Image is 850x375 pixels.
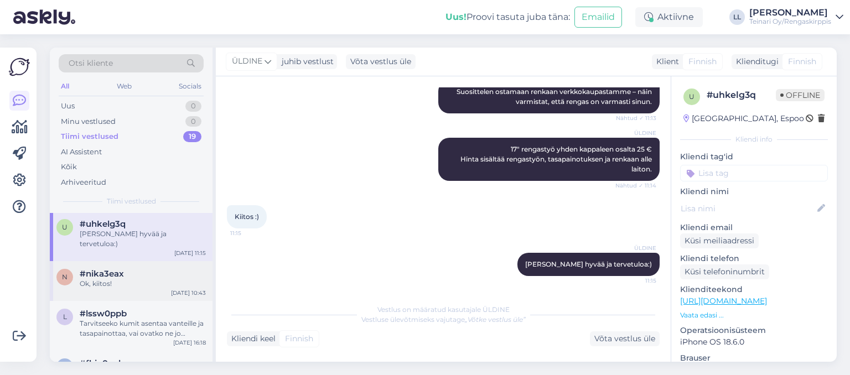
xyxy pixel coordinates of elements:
[590,331,660,346] div: Võta vestlus üle
[174,249,206,257] div: [DATE] 11:15
[680,296,767,306] a: [URL][DOMAIN_NAME]
[680,222,828,233] p: Kliendi email
[346,54,416,69] div: Võta vestlus üle
[788,56,816,67] span: Finnish
[80,229,206,249] div: [PERSON_NAME] hyvää ja tervetuloa:)
[689,92,694,101] span: u
[63,312,67,321] span: l
[680,325,828,336] p: Operatsioonisüsteem
[80,219,126,229] span: #uhkelg3q
[615,277,656,285] span: 11:15
[460,145,654,173] span: 17" rengastyö yhden kappaleen osalta 25 € Hinta sisältää rengastyön, tasapainotuksen ja renkaan a...
[227,333,276,345] div: Kliendi keel
[680,186,828,197] p: Kliendi nimi
[171,289,206,297] div: [DATE] 10:43
[62,273,68,281] span: n
[445,11,570,24] div: Proovi tasuta juba täna:
[615,244,656,252] span: ÜLDINE
[749,8,831,17] div: [PERSON_NAME]
[185,116,201,127] div: 0
[177,79,204,93] div: Socials
[445,12,467,22] b: Uus!
[707,88,776,102] div: # uhkelg3q
[680,253,828,264] p: Kliendi telefon
[680,134,828,144] div: Kliendi info
[683,113,804,124] div: [GEOGRAPHIC_DATA], Espoo
[61,177,106,188] div: Arhiveeritud
[525,260,652,268] span: [PERSON_NAME] hyvää ja tervetuloa:)
[173,338,206,347] div: [DATE] 16:18
[80,279,206,289] div: Ok, kiitos!
[776,89,825,101] span: Offline
[59,79,71,93] div: All
[232,55,262,67] span: ÜLDINE
[680,151,828,163] p: Kliendi tag'id
[615,181,656,190] span: Nähtud ✓ 11:14
[80,319,206,338] div: Tarvitseeko kumit asentaa vanteille ja tasapainottaa, vai ovatko ne jo valmiina vanteilla?
[680,233,759,248] div: Küsi meiliaadressi
[680,284,828,295] p: Klienditeekond
[285,333,313,345] span: Finnish
[680,165,828,181] input: Lisa tag
[69,58,113,69] span: Otsi kliente
[277,56,334,67] div: juhib vestlust
[729,9,745,25] div: LL
[9,56,30,77] img: Askly Logo
[61,162,77,173] div: Kõik
[680,352,828,364] p: Brauser
[377,305,510,314] span: Vestlus on määratud kasutajale ÜLDINE
[732,56,779,67] div: Klienditugi
[61,131,118,142] div: Tiimi vestlused
[61,101,75,112] div: Uus
[652,56,679,67] div: Klient
[80,358,121,368] span: #fkiq8ocl
[680,264,769,279] div: Küsi telefoninumbrit
[80,269,124,279] span: #nika3eax
[107,196,156,206] span: Tiimi vestlused
[465,315,526,324] i: „Võtke vestlus üle”
[115,79,134,93] div: Web
[615,114,656,122] span: Nähtud ✓ 11:13
[230,229,272,237] span: 11:15
[749,17,831,26] div: Teinari Oy/Rengaskirppis
[574,7,622,28] button: Emailid
[185,101,201,112] div: 0
[80,309,127,319] span: #lssw0ppb
[688,56,717,67] span: Finnish
[62,223,68,231] span: u
[235,212,259,221] span: Kiitos :)
[361,315,526,324] span: Vestluse ülevõtmiseks vajutage
[615,129,656,137] span: ÜLDINE
[61,147,102,158] div: AI Assistent
[681,202,815,215] input: Lisa nimi
[635,7,703,27] div: Aktiivne
[61,116,116,127] div: Minu vestlused
[183,131,201,142] div: 19
[680,310,828,320] p: Vaata edasi ...
[457,87,654,106] span: Suosittelen ostamaan renkaan verkkokaupastamme – näin varmistat, että rengas on varmasti sinun.
[749,8,843,26] a: [PERSON_NAME]Teinari Oy/Rengaskirppis
[680,336,828,348] p: iPhone OS 18.6.0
